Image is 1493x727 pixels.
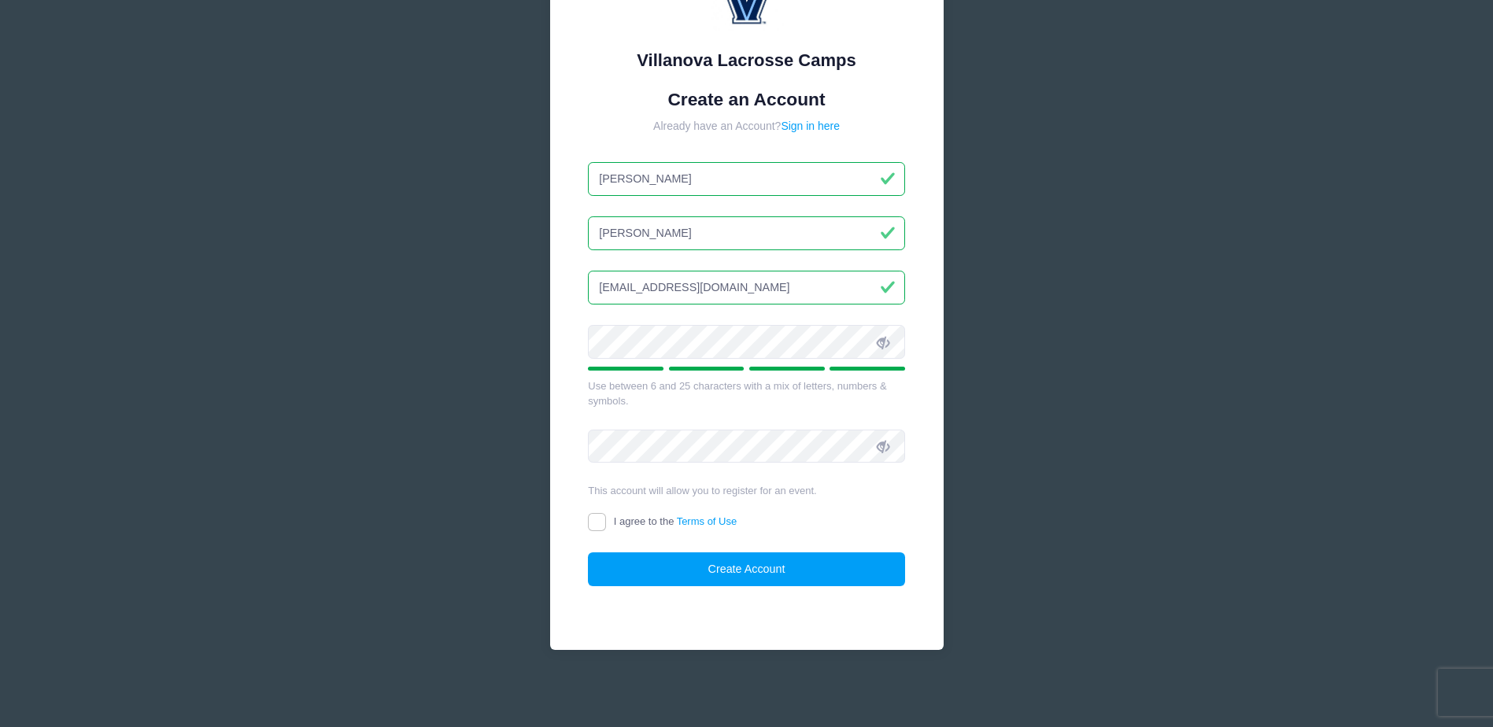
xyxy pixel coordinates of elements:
input: Last Name [588,216,905,250]
h1: Create an Account [588,89,905,110]
div: This account will allow you to register for an event. [588,483,905,499]
div: Already have an Account? [588,118,905,135]
input: First Name [588,162,905,196]
span: I agree to the [614,515,737,527]
button: Create Account [588,552,905,586]
div: Villanova Lacrosse Camps [588,47,905,73]
input: I agree to theTerms of Use [588,513,606,531]
a: Sign in here [781,120,840,132]
input: Email [588,271,905,304]
a: Terms of Use [677,515,737,527]
div: Use between 6 and 25 characters with a mix of letters, numbers & symbols. [588,378,905,409]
